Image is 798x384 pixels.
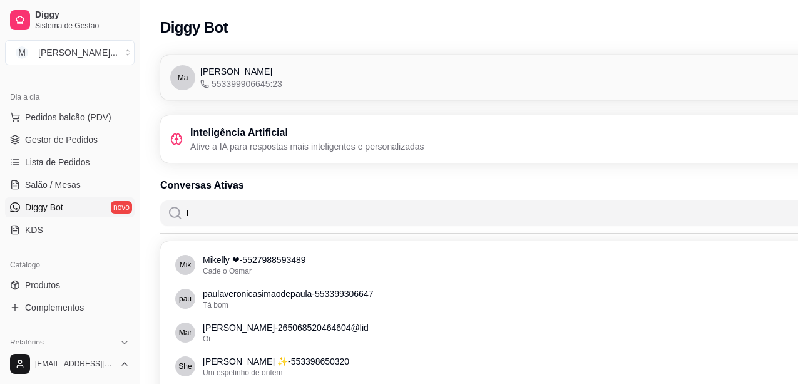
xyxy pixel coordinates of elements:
a: Complementos [5,298,135,318]
button: [EMAIL_ADDRESS][DOMAIN_NAME] [5,349,135,379]
a: KDS [5,220,135,240]
span: Lista de Pedidos [25,156,90,169]
a: DiggySistema de Gestão [5,5,135,35]
span: Complementos [25,301,84,314]
a: Gestor de Pedidos [5,130,135,150]
div: Catálogo [5,255,135,275]
span: Oi [203,335,210,343]
a: Salão / Mesas [5,175,135,195]
span: Mikelly ❤ [180,260,192,270]
span: Cade o Osmar [203,267,252,276]
span: Pedidos balcão (PDV) [25,111,111,123]
span: Gestor de Pedidos [25,133,98,146]
span: Um espetinho de ontem [203,368,282,377]
span: Sistema de Gestão [35,21,130,31]
span: Mariana Melo [179,328,192,338]
div: [PERSON_NAME] ... [38,46,118,59]
a: Lista de Pedidos [5,152,135,172]
span: paulaveronicasimaodepaula [179,294,192,304]
span: Produtos [25,279,60,291]
p: Ative a IA para respostas mais inteligentes e personalizadas [190,140,424,153]
span: Diggy [35,9,130,21]
span: 553399906645:23 [200,78,282,90]
span: [PERSON_NAME] [200,65,272,78]
span: M [16,46,28,59]
span: Relatórios [10,338,44,348]
span: KDS [25,224,43,236]
button: Pedidos balcão (PDV) [5,107,135,127]
a: Diggy Botnovo [5,197,135,217]
span: Ma [178,73,188,83]
span: Sheurin gomes ✨ [178,361,192,371]
span: [EMAIL_ADDRESS][DOMAIN_NAME] [35,359,115,369]
div: Dia a dia [5,87,135,107]
span: Tá bom [203,301,228,309]
a: Produtos [5,275,135,295]
span: Salão / Mesas [25,179,81,191]
span: Diggy Bot [25,201,63,214]
h2: Diggy Bot [160,18,228,38]
button: Select a team [5,40,135,65]
h3: Inteligência Artificial [190,125,424,140]
h3: Conversas Ativas [160,178,244,193]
